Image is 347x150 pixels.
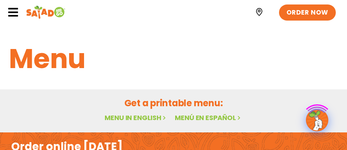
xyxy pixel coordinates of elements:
[9,39,338,79] h1: Menu
[286,8,328,17] span: ORDER NOW
[105,113,167,122] a: Menu in English
[279,4,336,21] a: ORDER NOW
[26,5,65,20] img: Header logo
[9,97,338,110] h2: Get a printable menu:
[175,113,242,122] a: Menú en español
